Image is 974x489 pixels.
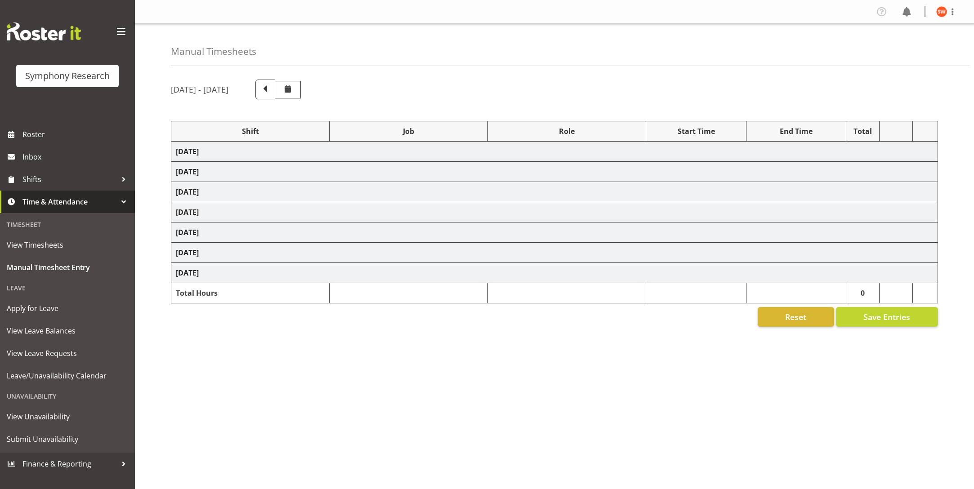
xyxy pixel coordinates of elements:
[171,202,938,222] td: [DATE]
[2,342,133,365] a: View Leave Requests
[22,195,117,209] span: Time & Attendance
[22,457,117,471] span: Finance & Reporting
[7,324,128,338] span: View Leave Balances
[171,283,330,303] td: Total Hours
[334,126,483,137] div: Job
[22,173,117,186] span: Shifts
[751,126,841,137] div: End Time
[492,126,641,137] div: Role
[22,128,130,141] span: Roster
[171,182,938,202] td: [DATE]
[25,69,110,83] div: Symphony Research
[2,297,133,320] a: Apply for Leave
[7,432,128,446] span: Submit Unavailability
[171,162,938,182] td: [DATE]
[171,84,228,94] h5: [DATE] - [DATE]
[7,302,128,315] span: Apply for Leave
[7,238,128,252] span: View Timesheets
[171,243,938,263] td: [DATE]
[851,126,875,137] div: Total
[863,311,910,323] span: Save Entries
[2,320,133,342] a: View Leave Balances
[171,263,938,283] td: [DATE]
[2,234,133,256] a: View Timesheets
[846,283,880,303] td: 0
[171,142,938,162] td: [DATE]
[2,387,133,405] div: Unavailability
[2,279,133,297] div: Leave
[2,215,133,234] div: Timesheet
[7,347,128,360] span: View Leave Requests
[7,261,128,274] span: Manual Timesheet Entry
[7,410,128,423] span: View Unavailability
[171,46,256,57] h4: Manual Timesheets
[171,222,938,243] td: [DATE]
[22,150,130,164] span: Inbox
[936,6,947,17] img: shannon-whelan11890.jpg
[7,22,81,40] img: Rosterit website logo
[2,428,133,450] a: Submit Unavailability
[758,307,834,327] button: Reset
[176,126,325,137] div: Shift
[651,126,741,137] div: Start Time
[785,311,806,323] span: Reset
[2,256,133,279] a: Manual Timesheet Entry
[836,307,938,327] button: Save Entries
[2,365,133,387] a: Leave/Unavailability Calendar
[2,405,133,428] a: View Unavailability
[7,369,128,382] span: Leave/Unavailability Calendar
